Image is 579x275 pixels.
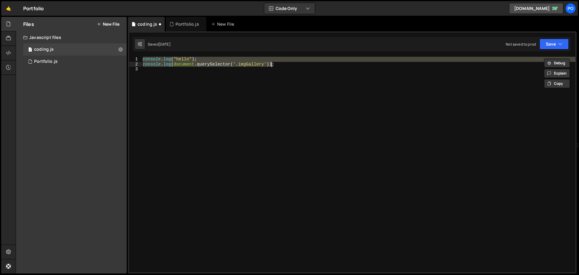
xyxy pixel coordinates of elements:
[129,62,142,67] div: 2
[23,43,127,56] div: 16937/46599.js
[544,59,570,68] button: Debug
[16,31,127,43] div: Javascript files
[506,42,536,47] div: Not saved to prod
[34,59,58,64] div: Portfolio.js
[97,22,119,27] button: New File
[544,69,570,78] button: Explain
[1,1,16,16] a: 🤙
[129,67,142,72] div: 3
[23,56,127,68] div: 16937/46391.js
[23,5,44,12] div: Portfolio
[176,21,199,27] div: Portfolio.js
[23,21,34,27] h2: Files
[264,3,315,14] button: Code Only
[34,47,54,52] div: coding.js
[539,39,569,50] button: Save
[148,42,171,47] div: Saved
[138,21,157,27] div: coding.js
[211,21,236,27] div: New File
[129,57,142,62] div: 1
[565,3,576,14] a: Po
[28,48,32,53] span: 1
[544,79,570,88] button: Copy
[509,3,563,14] a: [DOMAIN_NAME]
[159,42,171,47] div: [DATE]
